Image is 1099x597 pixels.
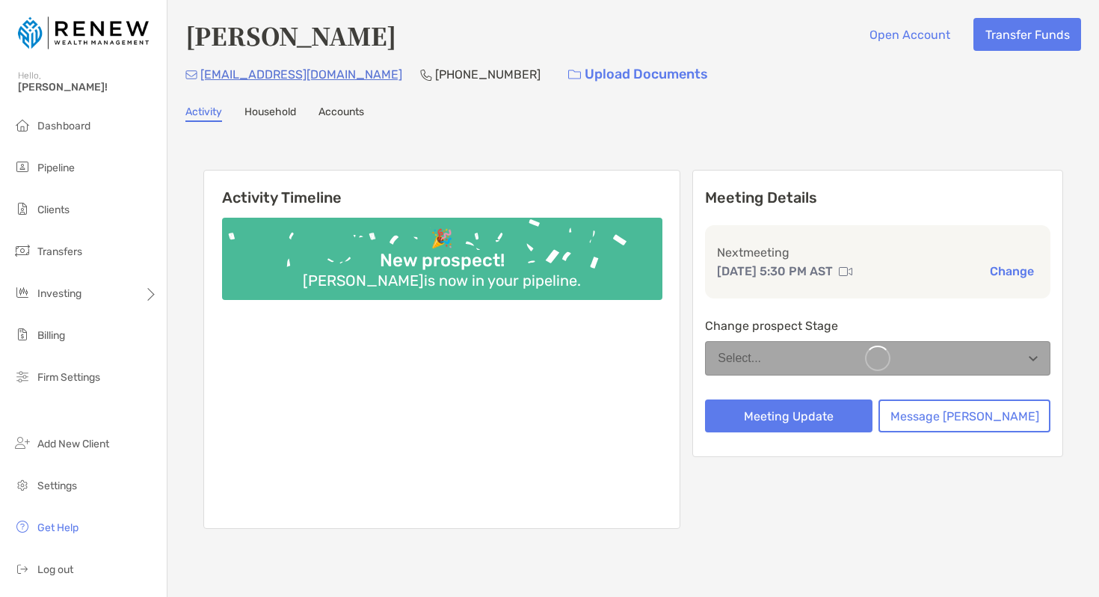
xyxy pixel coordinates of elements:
[374,250,511,272] div: New prospect!
[318,105,364,122] a: Accounts
[18,6,149,60] img: Zoe Logo
[985,263,1038,279] button: Change
[705,189,1050,207] p: Meeting Details
[222,218,662,287] img: Confetti
[37,329,65,342] span: Billing
[425,228,459,250] div: 🎉
[13,325,31,343] img: billing icon
[705,399,872,432] button: Meeting Update
[839,266,852,278] img: communication type
[13,200,31,218] img: clients icon
[13,367,31,385] img: firm-settings icon
[37,245,82,258] span: Transfers
[13,242,31,260] img: transfers icon
[13,284,31,301] img: investing icon
[420,69,432,81] img: Phone Icon
[858,18,961,51] button: Open Account
[37,371,100,384] span: Firm Settings
[13,434,31,452] img: add_new_client icon
[558,58,718,91] a: Upload Documents
[878,399,1050,432] button: Message [PERSON_NAME]
[37,563,73,576] span: Log out
[13,518,31,536] img: get-help icon
[37,120,90,132] span: Dashboard
[185,105,222,122] a: Activity
[185,18,396,52] h4: [PERSON_NAME]
[204,171,680,206] h6: Activity Timeline
[705,316,1050,335] p: Change prospect Stage
[717,243,1038,262] p: Next meeting
[37,480,77,492] span: Settings
[37,203,70,216] span: Clients
[435,65,541,84] p: [PHONE_NUMBER]
[37,521,78,534] span: Get Help
[37,287,81,300] span: Investing
[244,105,296,122] a: Household
[37,438,109,450] span: Add New Client
[568,70,581,80] img: button icon
[297,272,587,290] div: [PERSON_NAME] is now in your pipeline.
[37,162,75,174] span: Pipeline
[717,262,833,281] p: [DATE] 5:30 PM AST
[13,476,31,494] img: settings icon
[13,560,31,578] img: logout icon
[185,70,197,79] img: Email Icon
[18,81,158,94] span: [PERSON_NAME]!
[13,158,31,176] img: pipeline icon
[973,18,1081,51] button: Transfer Funds
[13,116,31,134] img: dashboard icon
[200,65,402,84] p: [EMAIL_ADDRESS][DOMAIN_NAME]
